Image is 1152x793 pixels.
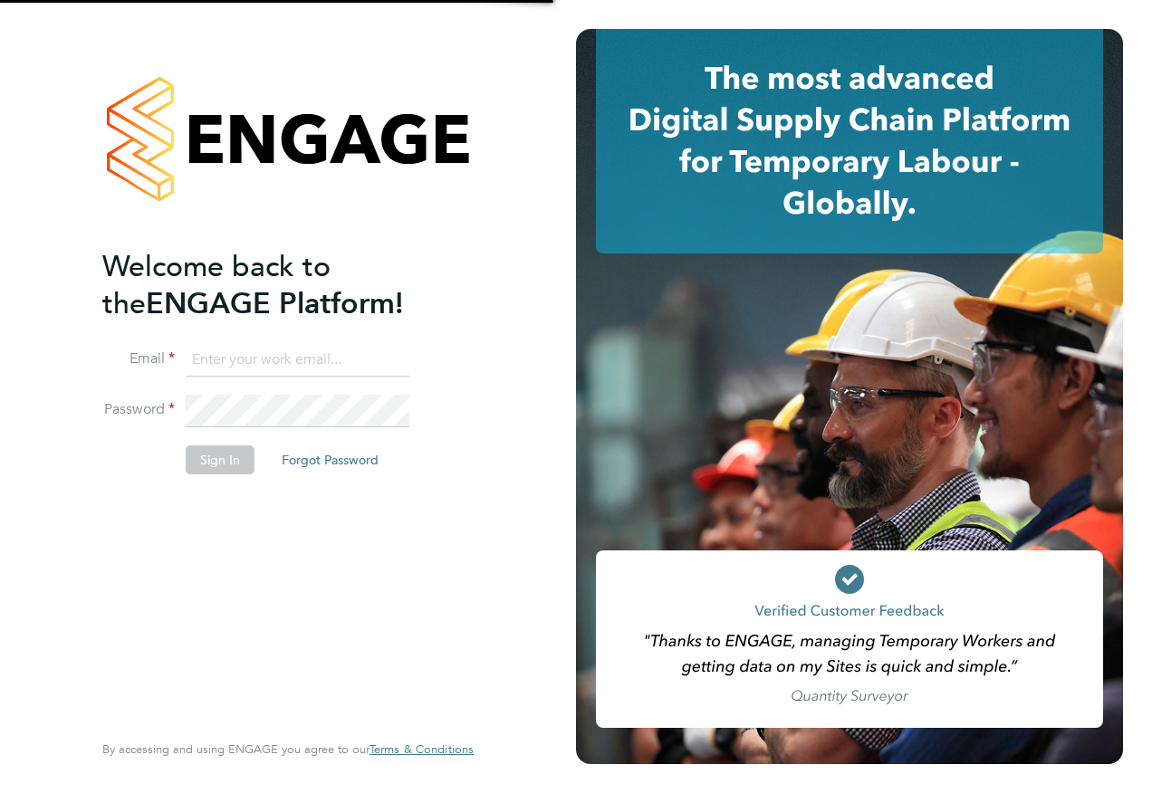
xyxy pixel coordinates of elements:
span: Welcome back to the [102,249,331,321]
label: Password [102,400,175,419]
span: Terms & Conditions [370,741,474,757]
span: By accessing and using ENGAGE you agree to our [102,741,474,757]
input: Enter your work email... [186,344,409,377]
button: Sign In [186,445,254,474]
label: Email [102,349,175,368]
h2: ENGAGE Platform! [102,248,456,322]
a: Terms & Conditions [370,742,474,757]
button: Forgot Password [267,445,393,474]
